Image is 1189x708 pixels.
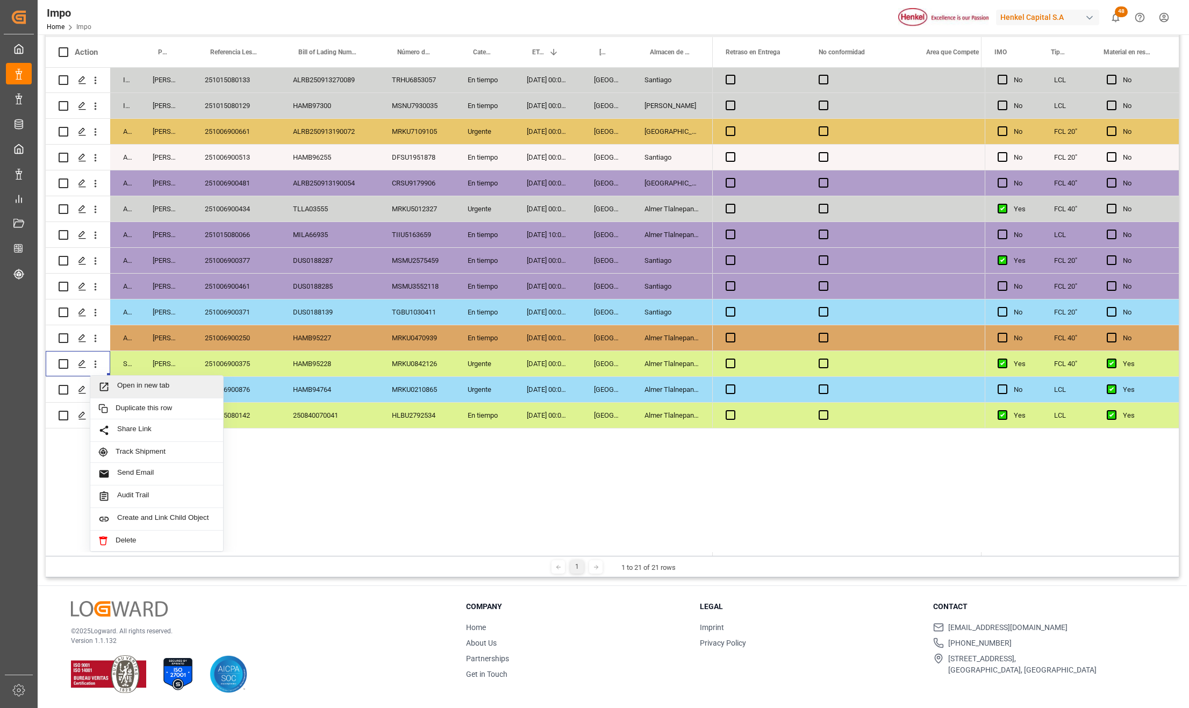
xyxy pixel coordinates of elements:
div: 251015080066 [192,222,280,247]
div: [DATE] 00:00:00 [514,274,581,299]
div: [GEOGRAPHIC_DATA] [581,248,632,273]
div: MRKU5012327 [379,196,455,221]
div: 251015080133 [192,67,280,92]
div: 251006900375 [192,351,280,376]
div: TLLA03555 [280,196,379,221]
div: No [1014,94,1028,118]
div: TGBU1030411 [379,299,455,325]
span: ETA Aduana [532,48,545,56]
div: [DATE] 00:00:00 [514,170,581,196]
div: FCL 20" [1041,145,1094,170]
div: [PERSON_NAME] [140,145,192,170]
div: Press SPACE to select this row. [46,222,713,248]
div: [GEOGRAPHIC_DATA] [581,196,632,221]
div: [GEOGRAPHIC_DATA] [632,170,713,196]
div: [DATE] 00:00:00 [514,325,581,351]
div: Press SPACE to select this row. [985,299,1179,325]
div: No [1014,300,1028,325]
div: [DATE] 10:00:00 [514,222,581,247]
a: Home [466,623,486,632]
div: [GEOGRAPHIC_DATA] [581,403,632,428]
div: Impo [47,5,91,21]
div: [GEOGRAPHIC_DATA] [581,274,632,299]
span: Categoría [473,48,491,56]
div: Santiago [632,67,713,92]
div: Arrived [110,196,140,221]
div: FCL 40" [1041,325,1094,351]
a: Privacy Policy [700,639,746,647]
div: No [1123,326,1166,351]
div: Press SPACE to select this row. [985,93,1179,119]
span: Bill of Lading Number [298,48,356,56]
div: Yes [1123,377,1166,402]
div: HAMB95227 [280,325,379,351]
div: Press SPACE to select this row. [46,299,713,325]
div: En tiempo [455,170,514,196]
div: 250906900876 [192,377,280,402]
div: Press SPACE to select this row. [46,377,713,403]
div: Yes [1014,248,1028,273]
div: Arrived [110,145,140,170]
span: Retraso en Entrega [726,48,780,56]
div: En tiempo [455,67,514,92]
div: Press SPACE to select this row. [46,274,713,299]
img: Logward Logo [71,601,168,617]
button: Henkel Capital S.A [996,7,1104,27]
div: No [1123,94,1166,118]
div: ALRB250913190054 [280,170,379,196]
a: Home [47,23,65,31]
div: En tiempo [455,145,514,170]
div: No [1123,68,1166,92]
div: [DATE] 00:00:00 [514,119,581,144]
div: Almer Tlalnepantla [632,325,713,351]
img: ISO 27001 Certification [159,655,197,693]
div: En tiempo [455,403,514,428]
div: Almer Tlalnepantla [632,403,713,428]
div: Arrived [110,222,140,247]
div: LCL [1041,377,1094,402]
div: In progress [110,67,140,92]
div: 251006900371 [192,299,280,325]
div: HLBU2792534 [379,403,455,428]
div: LCL [1041,222,1094,247]
div: No [1014,145,1028,170]
div: TIIU5163659 [379,222,455,247]
div: Arrived [110,248,140,273]
span: Area que Compete [926,48,979,56]
div: [GEOGRAPHIC_DATA] [581,170,632,196]
div: 251015080129 [192,93,280,118]
div: Press SPACE to select this row. [46,145,713,170]
div: Action [75,47,98,57]
div: LCL [1041,403,1094,428]
div: [GEOGRAPHIC_DATA] [581,145,632,170]
span: [PHONE_NUMBER] [948,638,1012,649]
div: MSMU3552118 [379,274,455,299]
div: En tiempo [455,325,514,351]
span: Tipo de Carga (LCL/FCL) [1051,48,1068,56]
div: Press SPACE to select this row. [985,351,1179,377]
div: HAMB97300 [280,93,379,118]
div: No [1014,274,1028,299]
div: [GEOGRAPHIC_DATA] [581,299,632,325]
div: Press SPACE to select this row. [985,196,1179,222]
div: No [1014,171,1028,196]
div: [GEOGRAPHIC_DATA] [581,325,632,351]
div: [GEOGRAPHIC_DATA] [581,351,632,376]
a: Get in Touch [466,670,507,678]
div: [PERSON_NAME] [140,93,192,118]
div: [DATE] 00:00:00 [514,93,581,118]
div: Arrived [110,325,140,351]
div: [DATE] 00:00:00 [514,145,581,170]
div: Press SPACE to select this row. [46,67,713,93]
span: No conformidad [819,48,865,56]
div: Press SPACE to select this row. [985,222,1179,248]
div: MRKU0210865 [379,377,455,402]
div: No [1014,223,1028,247]
div: Almer Tlalnepantla [632,377,713,402]
span: IMO [994,48,1007,56]
div: [DATE] 00:00:00 [514,299,581,325]
div: Arrived [110,274,140,299]
div: En tiempo [455,93,514,118]
div: Santiago [632,248,713,273]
